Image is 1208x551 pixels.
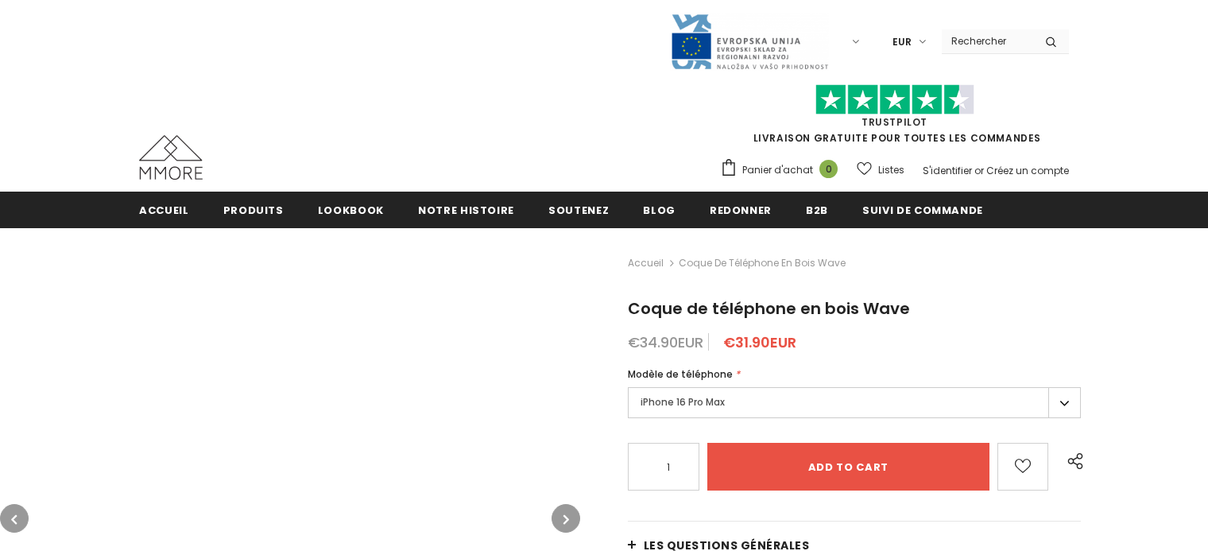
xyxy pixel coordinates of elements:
[878,162,904,178] span: Listes
[986,164,1069,177] a: Créez un compte
[223,203,284,218] span: Produits
[862,203,983,218] span: Suivi de commande
[707,443,990,491] input: Add to cart
[223,192,284,227] a: Produits
[628,387,1081,418] label: iPhone 16 Pro Max
[861,115,927,129] a: TrustPilot
[139,135,203,180] img: Cas MMORE
[710,203,772,218] span: Redonner
[857,156,904,184] a: Listes
[862,192,983,227] a: Suivi de commande
[318,192,384,227] a: Lookbook
[806,192,828,227] a: B2B
[628,254,664,273] a: Accueil
[548,203,609,218] span: soutenez
[418,192,514,227] a: Notre histoire
[723,332,796,352] span: €31.90EUR
[679,254,846,273] span: Coque de téléphone en bois Wave
[720,158,846,182] a: Panier d'achat 0
[643,192,676,227] a: Blog
[628,367,733,381] span: Modèle de téléphone
[628,332,703,352] span: €34.90EUR
[923,164,972,177] a: S'identifier
[643,203,676,218] span: Blog
[139,192,189,227] a: Accueil
[628,297,910,320] span: Coque de téléphone en bois Wave
[670,13,829,71] img: Javni Razpis
[318,203,384,218] span: Lookbook
[806,203,828,218] span: B2B
[815,84,974,115] img: Faites confiance aux étoiles pilotes
[742,162,813,178] span: Panier d'achat
[974,164,984,177] span: or
[710,192,772,227] a: Redonner
[139,203,189,218] span: Accueil
[942,29,1033,52] input: Search Site
[892,34,912,50] span: EUR
[418,203,514,218] span: Notre histoire
[819,160,838,178] span: 0
[548,192,609,227] a: soutenez
[670,34,829,48] a: Javni Razpis
[720,91,1069,145] span: LIVRAISON GRATUITE POUR TOUTES LES COMMANDES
